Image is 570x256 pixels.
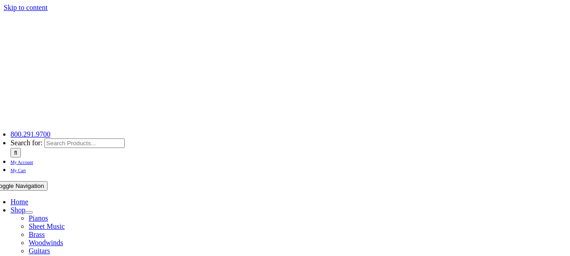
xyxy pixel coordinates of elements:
a: Guitars [29,247,50,255]
a: Skip to content [4,4,48,11]
a: 800.291.9700 [10,130,50,138]
a: Woodwinds [29,239,63,246]
span: My Account [10,160,33,165]
a: Brass [29,231,45,238]
a: Shop [10,206,25,214]
button: Open submenu of Shop [25,211,33,214]
a: Pianos [29,214,48,222]
input: Search [10,148,21,158]
input: Search Products... [44,138,125,148]
a: Home [10,198,28,206]
a: My Cart [10,166,26,173]
a: Sheet Music [29,222,65,230]
a: My Account [10,158,33,165]
span: My Cart [10,168,26,173]
span: Search for: [10,139,43,147]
